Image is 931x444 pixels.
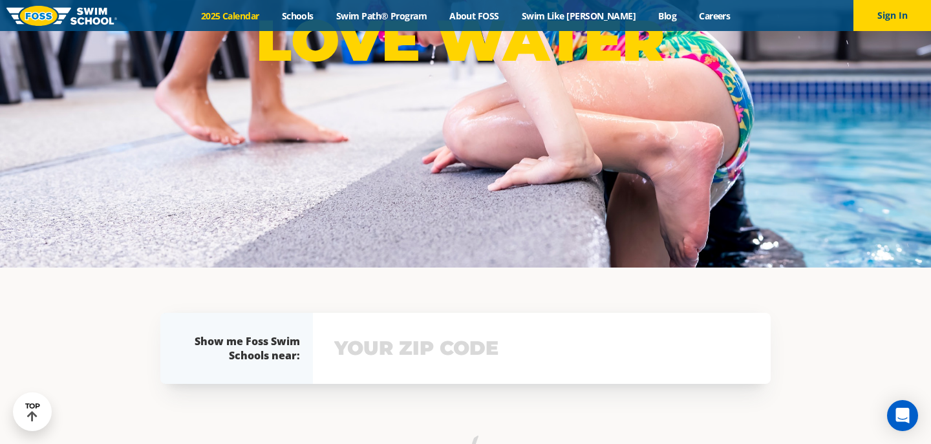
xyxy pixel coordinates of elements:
[25,402,40,422] div: TOP
[688,10,742,22] a: Careers
[270,10,325,22] a: Schools
[438,10,511,22] a: About FOSS
[186,334,300,363] div: Show me Foss Swim Schools near:
[6,6,117,26] img: FOSS Swim School Logo
[256,6,674,75] p: LOVE WATER
[510,10,647,22] a: Swim Like [PERSON_NAME]
[887,400,918,431] div: Open Intercom Messenger
[647,10,688,22] a: Blog
[331,330,753,367] input: YOUR ZIP CODE
[325,10,438,22] a: Swim Path® Program
[189,10,270,22] a: 2025 Calendar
